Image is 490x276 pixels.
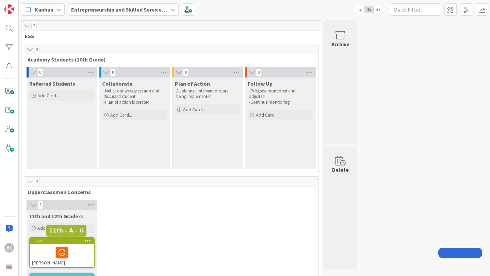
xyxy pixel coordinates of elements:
span: 0 [34,45,39,53]
a: 1822[PERSON_NAME] [29,237,95,268]
p: -Progress monitored and adjusted [249,88,312,100]
span: 0 [183,68,189,76]
p: -Continue monitoring [249,100,312,105]
span: 2 [34,178,39,186]
img: avatar [4,262,14,272]
span: 0 [256,68,261,76]
span: 11th and 12th Graders [29,213,83,220]
span: Upperclassmen Concerns [28,189,310,195]
span: Academy Students (10th Grade) [28,56,310,63]
div: BL [4,243,14,253]
span: Collaborate [102,80,132,87]
span: 2 [31,22,37,30]
span: Kanban [35,5,53,14]
span: Add Card... [183,106,205,113]
h5: 11th - A - G [49,227,84,234]
span: Add Card... [110,112,132,118]
span: 2 [37,201,43,209]
div: Archive [331,40,349,48]
span: Add Card... [256,112,278,118]
div: 1822 [30,238,94,244]
div: 1822[PERSON_NAME] [30,238,94,267]
p: -Plan of action is created [103,100,166,105]
span: ESS [25,33,312,39]
p: -Met at our weekly session and discussed student [103,88,166,100]
span: 0 [37,68,43,76]
p: All planned interventions are being implemented [176,88,239,100]
span: 3x [374,6,383,13]
span: 1x [355,6,364,13]
b: Entrepreneurship and Skilled Services Interventions - [DATE]-[DATE] [71,6,238,13]
span: 2x [364,6,374,13]
span: Plan of Action [175,80,210,87]
span: 0 [110,68,116,76]
span: Add Card... [37,92,59,99]
span: Referred Students [29,80,75,87]
img: Visit kanbanzone.com [4,4,14,14]
span: Follow Up [248,80,273,87]
span: Add Card... [37,225,59,231]
div: [PERSON_NAME] [30,244,94,267]
div: 1822 [33,239,94,243]
input: Quick Filter... [390,3,441,16]
div: Delete [332,166,349,174]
